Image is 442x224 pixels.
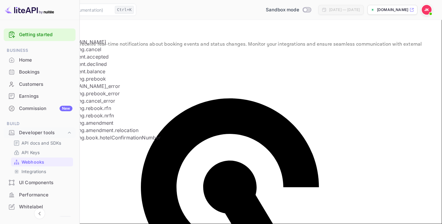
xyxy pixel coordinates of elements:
div: UI Components [19,179,72,186]
p: API Keys [21,149,40,156]
div: [DATE] — [DATE] [329,7,360,13]
span: Sandbox mode [266,6,299,13]
li: [DOMAIN_NAME] [65,38,205,46]
div: Whitelabel [19,203,72,211]
li: booking.rebook.rfn [65,104,205,112]
div: Performance [19,192,72,199]
div: Customers [19,81,72,88]
li: booking.amendment.relocation [65,127,205,134]
li: payment.accepted [65,53,205,60]
p: Webhooks [21,159,44,165]
li: [DOMAIN_NAME]_error [65,82,205,90]
li: payment.balance [65,68,205,75]
li: booking.rebook.nrfn [65,112,205,119]
div: Home [19,57,72,64]
div: Switch to Production mode [263,6,313,13]
img: LiteAPI logo [5,5,54,15]
p: API docs and SDKs [21,140,61,146]
a: Getting started [19,31,72,38]
p: [DOMAIN_NAME] [377,7,408,13]
p: Register webhook endpoints to receive real-time notifications about booking events and status cha... [7,41,435,55]
p: Webhooks [7,27,435,40]
div: Earnings [19,93,72,100]
span: Business [4,47,76,54]
div: Bookings [19,69,72,76]
li: payment.declined [65,60,205,68]
img: Julien Kaluza [422,5,432,15]
li: booking.book.hotelConfirmationNumber [65,134,205,141]
p: Integrations [21,168,46,175]
button: Collapse navigation [34,208,45,219]
span: Build [4,120,76,127]
div: New [60,106,72,111]
li: booking.prebook [65,75,205,82]
li: booking.cancel_error [65,97,205,104]
li: booking.prebook_error [65,90,205,97]
div: Ctrl+K [115,6,134,14]
li: booking.amendment [65,119,205,127]
div: Commission [19,105,72,112]
div: Developer tools [19,129,66,136]
li: booking.cancel [65,46,205,53]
